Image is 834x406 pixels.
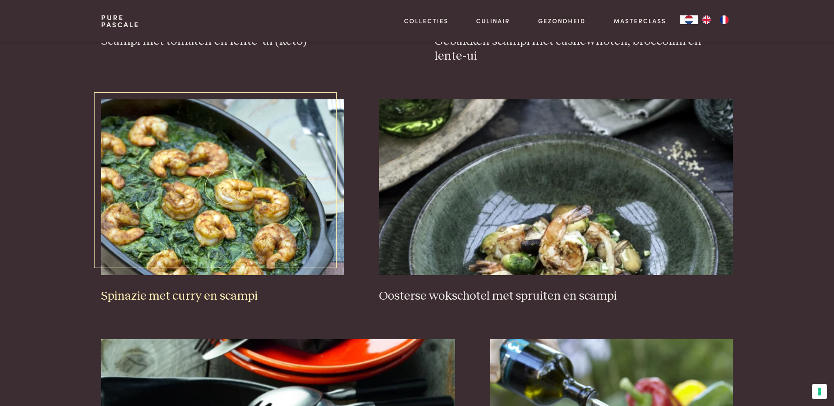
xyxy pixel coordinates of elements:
[680,15,698,24] div: Language
[101,99,344,275] img: Spinazie met curry en scampi
[812,384,827,399] button: Uw voorkeuren voor toestemming voor trackingtechnologieën
[614,16,666,25] a: Masterclass
[698,15,715,24] a: EN
[379,99,733,304] a: Oosterse wokschotel met spruiten en scampi Oosterse wokschotel met spruiten en scampi
[379,99,733,275] img: Oosterse wokschotel met spruiten en scampi
[715,15,733,24] a: FR
[476,16,510,25] a: Culinair
[379,289,733,304] h3: Oosterse wokschotel met spruiten en scampi
[680,15,733,24] aside: Language selected: Nederlands
[680,15,698,24] a: NL
[698,15,733,24] ul: Language list
[101,14,139,28] a: PurePascale
[101,289,344,304] h3: Spinazie met curry en scampi
[538,16,586,25] a: Gezondheid
[404,16,448,25] a: Collecties
[101,99,344,304] a: Spinazie met curry en scampi Spinazie met curry en scampi
[434,34,732,64] h3: Gebakken scampi met cashewnoten, broccolini en lente-ui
